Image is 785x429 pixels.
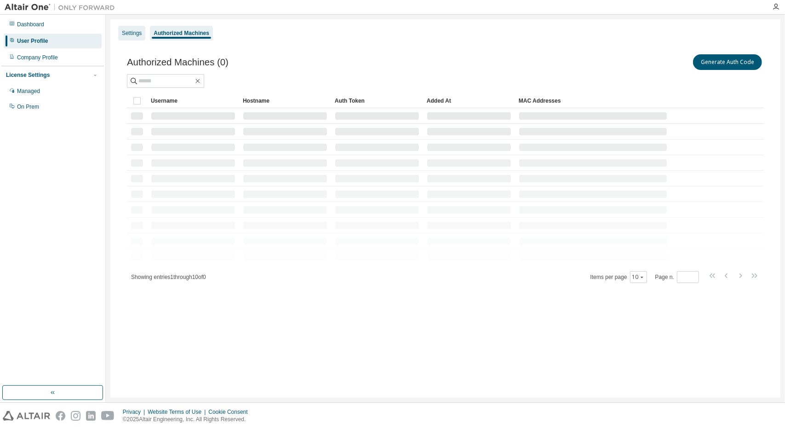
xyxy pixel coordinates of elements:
button: 10 [632,273,645,281]
button: Generate Auth Code [693,54,762,70]
img: facebook.svg [56,411,65,421]
div: MAC Addresses [519,93,667,108]
div: Dashboard [17,21,44,28]
div: Auth Token [335,93,419,108]
img: linkedin.svg [86,411,96,421]
img: altair_logo.svg [3,411,50,421]
span: Showing entries 1 through 10 of 0 [131,274,206,280]
span: Authorized Machines (0) [127,57,229,68]
p: © 2025 Altair Engineering, Inc. All Rights Reserved. [123,416,253,423]
img: Altair One [5,3,120,12]
div: Company Profile [17,54,58,61]
img: instagram.svg [71,411,80,421]
div: User Profile [17,37,48,45]
div: Hostname [243,93,327,108]
div: On Prem [17,103,39,110]
div: Website Terms of Use [148,408,208,416]
div: Managed [17,87,40,95]
div: Authorized Machines [154,29,209,37]
div: Settings [122,29,142,37]
div: Added At [427,93,511,108]
div: Cookie Consent [208,408,253,416]
div: Privacy [123,408,148,416]
img: youtube.svg [101,411,115,421]
span: Items per page [590,271,647,283]
div: Username [151,93,235,108]
span: Page n. [655,271,699,283]
div: License Settings [6,71,50,79]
